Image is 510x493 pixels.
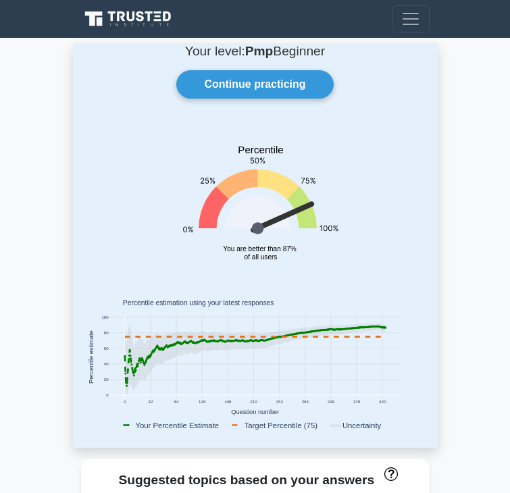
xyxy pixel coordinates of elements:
[250,400,257,405] text: 210
[103,377,108,382] text: 20
[231,409,279,415] text: Question number
[88,330,95,384] text: Percentile estimate
[176,70,333,99] a: Continue practicing
[353,400,361,405] text: 378
[245,44,274,58] b: Pmp
[392,5,430,32] button: Toggle navigation
[328,400,335,405] text: 336
[199,400,206,405] text: 126
[301,400,309,405] text: 294
[244,253,277,261] tspan: of all users
[223,245,297,253] tspan: You are better than 87%
[224,400,232,405] text: 168
[103,346,108,351] text: 60
[238,144,283,155] text: Percentile
[81,43,430,59] p: Your level: Beginner
[381,466,398,480] a: These topics have been answered less than 50% correct. Topics disapear when you answer questions ...
[92,469,419,491] div: Suggested topics based on your answers
[174,400,178,405] text: 84
[103,330,108,335] text: 80
[124,400,126,405] text: 0
[276,400,283,405] text: 252
[148,400,153,405] text: 42
[103,361,108,366] text: 40
[101,315,109,319] text: 100
[379,400,386,405] text: 420
[106,392,109,397] text: 0
[122,299,274,307] text: Percentile estimation using your latest responses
